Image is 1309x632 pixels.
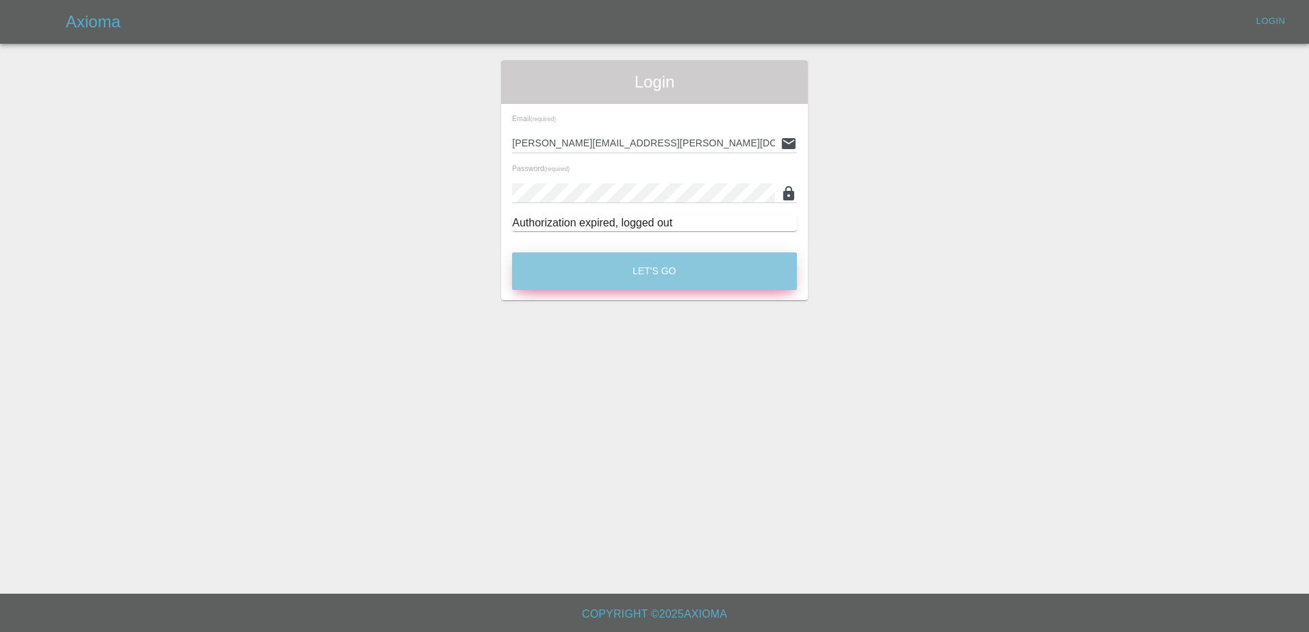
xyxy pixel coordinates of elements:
[512,164,570,172] span: Password
[512,252,797,290] button: Let's Go
[512,71,797,93] span: Login
[531,116,556,122] small: (required)
[512,114,556,122] span: Email
[11,605,1298,624] h6: Copyright © 2025 Axioma
[544,166,570,172] small: (required)
[1249,11,1293,32] a: Login
[512,215,797,231] div: Authorization expired, logged out
[66,11,120,33] h5: Axioma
